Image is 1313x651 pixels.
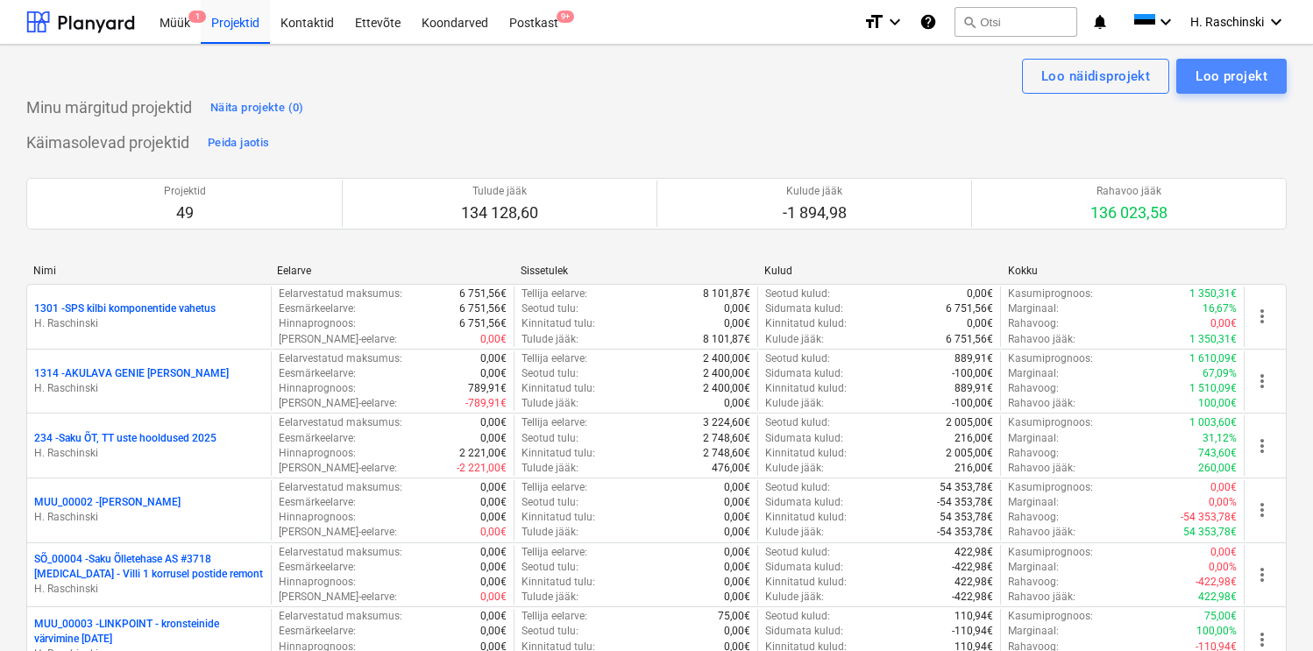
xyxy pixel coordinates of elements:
p: -2 221,00€ [457,461,507,476]
p: Tulude jääk : [522,590,578,605]
p: Kulude jääk : [765,461,824,476]
p: Seotud kulud : [765,351,830,366]
p: 75,00€ [1204,609,1237,624]
p: 1 610,09€ [1189,351,1237,366]
p: 0,00€ [480,480,507,495]
p: 0,00€ [724,495,750,510]
p: 0,00€ [724,510,750,525]
p: Seotud kulud : [765,609,830,624]
p: 0,00€ [1210,480,1237,495]
p: 0,00% [1209,495,1237,510]
p: Kinnitatud tulu : [522,575,595,590]
p: 100,00€ [1198,396,1237,411]
p: -100,00€ [952,366,993,381]
p: 0,00€ [480,415,507,430]
p: 0,00€ [480,332,507,347]
p: 234 - Saku ÕT, TT uste hooldused 2025 [34,431,216,446]
p: 54 353,78€ [940,480,993,495]
p: Eesmärkeelarve : [279,624,356,639]
p: 0,00€ [724,575,750,590]
p: 0,00€ [724,316,750,331]
p: Kasumiprognoos : [1008,351,1093,366]
p: 6 751,56€ [946,301,993,316]
p: Tellija eelarve : [522,351,587,366]
p: Tellija eelarve : [522,545,587,560]
p: Tulude jääk : [522,396,578,411]
p: Kinnitatud kulud : [765,381,847,396]
p: Marginaal : [1008,624,1059,639]
p: 75,00€ [718,609,750,624]
p: 1301 - SPS kilbi komponentide vahetus [34,301,216,316]
button: Peida jaotis [203,129,273,157]
p: Kinnitatud tulu : [522,510,595,525]
div: MUU_00002 -[PERSON_NAME]H. Raschinski [34,495,264,525]
p: H. Raschinski [34,446,264,461]
p: Kulude jääk : [765,332,824,347]
p: Kinnitatud kulud : [765,575,847,590]
p: Rahavoo jääk : [1008,525,1075,540]
div: 1301 -SPS kilbi komponentide vahetusH. Raschinski [34,301,264,331]
p: Seotud tulu : [522,301,578,316]
span: more_vert [1252,371,1273,392]
p: 0,00€ [724,396,750,411]
p: 1 350,31€ [1189,332,1237,347]
p: 54 353,78€ [940,510,993,525]
div: Loo näidisprojekt [1041,65,1150,88]
div: Loo projekt [1196,65,1267,88]
p: Tellija eelarve : [522,609,587,624]
p: Hinnaprognoos : [279,381,356,396]
p: Rahavoo jääk : [1008,590,1075,605]
p: 6 751,56€ [459,287,507,301]
p: H. Raschinski [34,582,264,597]
p: 0,00€ [480,351,507,366]
span: more_vert [1252,564,1273,585]
p: Käimasolevad projektid [26,132,189,153]
p: Seotud kulud : [765,545,830,560]
p: Rahavoo jääk : [1008,332,1075,347]
p: [PERSON_NAME]-eelarve : [279,525,397,540]
p: Kinnitatud tulu : [522,316,595,331]
p: Tellija eelarve : [522,480,587,495]
p: 743,60€ [1198,446,1237,461]
p: Kasumiprognoos : [1008,480,1093,495]
p: Eesmärkeelarve : [279,301,356,316]
p: 1 350,31€ [1189,287,1237,301]
div: Nimi [33,265,263,277]
p: 2 005,00€ [946,446,993,461]
p: 0,00€ [1210,545,1237,560]
p: H. Raschinski [34,381,264,396]
div: Näita projekte (0) [210,98,304,118]
div: Kulud [764,265,994,277]
p: Rahavoo jääk : [1008,396,1075,411]
p: -54 353,78€ [1181,510,1237,525]
p: 0,00€ [724,301,750,316]
p: -422,98€ [1196,575,1237,590]
p: Eesmärkeelarve : [279,495,356,510]
p: Minu märgitud projektid [26,97,192,118]
button: Loo projekt [1176,59,1287,94]
p: 100,00% [1196,624,1237,639]
p: Tulude jääk : [522,332,578,347]
p: 2 400,00€ [703,351,750,366]
p: Eesmärkeelarve : [279,560,356,575]
p: [PERSON_NAME]-eelarve : [279,332,397,347]
p: 0,00€ [480,575,507,590]
p: Kasumiprognoos : [1008,609,1093,624]
p: 0,00€ [967,287,993,301]
p: Seotud tulu : [522,366,578,381]
div: Kokku [1008,265,1238,277]
p: 2 748,60€ [703,431,750,446]
p: Rahavoog : [1008,316,1059,331]
p: Eelarvestatud maksumus : [279,545,402,560]
p: 0,00€ [724,525,750,540]
p: Eelarvestatud maksumus : [279,609,402,624]
p: 0,00€ [480,560,507,575]
p: Eesmärkeelarve : [279,366,356,381]
p: 8 101,87€ [703,287,750,301]
p: Sidumata kulud : [765,560,843,575]
p: Rahavoo jääk : [1008,461,1075,476]
span: more_vert [1252,499,1273,520]
p: 0,00€ [480,495,507,510]
p: Eelarvestatud maksumus : [279,287,402,301]
p: Marginaal : [1008,560,1059,575]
